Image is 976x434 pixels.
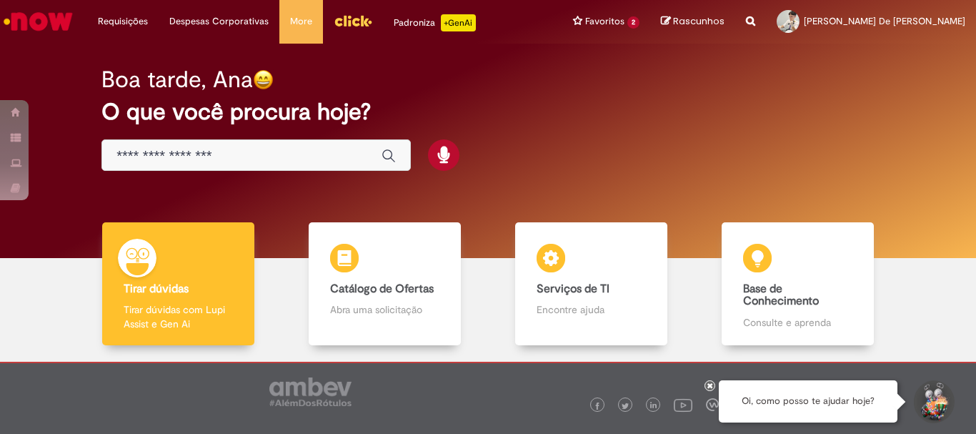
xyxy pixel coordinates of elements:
[537,282,609,296] b: Serviços de TI
[627,16,639,29] span: 2
[253,69,274,90] img: happy-face.png
[330,302,439,317] p: Abra uma solicitação
[334,10,372,31] img: click_logo_yellow_360x200.png
[101,67,253,92] h2: Boa tarde, Ana
[594,403,601,410] img: logo_footer_facebook.png
[743,282,819,309] b: Base de Conhecimento
[804,15,965,27] span: [PERSON_NAME] De [PERSON_NAME]
[101,99,875,124] h2: O que você procura hoje?
[282,222,488,346] a: Catálogo de Ofertas Abra uma solicitação
[743,315,852,330] p: Consulte e aprenda
[269,378,352,406] img: logo_footer_ambev_rotulo_gray.png
[585,14,624,29] span: Favoritos
[290,14,312,29] span: More
[124,302,232,331] p: Tirar dúvidas com Lupi Assist e Gen Ai
[661,15,724,29] a: Rascunhos
[694,222,901,346] a: Base de Conhecimento Consulte e aprenda
[912,380,955,423] button: Iniciar Conversa de Suporte
[75,222,282,346] a: Tirar dúvidas Tirar dúvidas com Lupi Assist e Gen Ai
[674,395,692,414] img: logo_footer_youtube.png
[169,14,269,29] span: Despesas Corporativas
[488,222,694,346] a: Serviços de TI Encontre ajuda
[441,14,476,31] p: +GenAi
[537,302,645,317] p: Encontre ajuda
[124,282,189,296] b: Tirar dúvidas
[706,398,719,411] img: logo_footer_workplace.png
[394,14,476,31] div: Padroniza
[98,14,148,29] span: Requisições
[673,14,724,28] span: Rascunhos
[719,380,897,423] div: Oi, como posso te ajudar hoje?
[330,282,434,296] b: Catálogo de Ofertas
[1,7,75,36] img: ServiceNow
[650,402,657,410] img: logo_footer_linkedin.png
[622,403,629,410] img: logo_footer_twitter.png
